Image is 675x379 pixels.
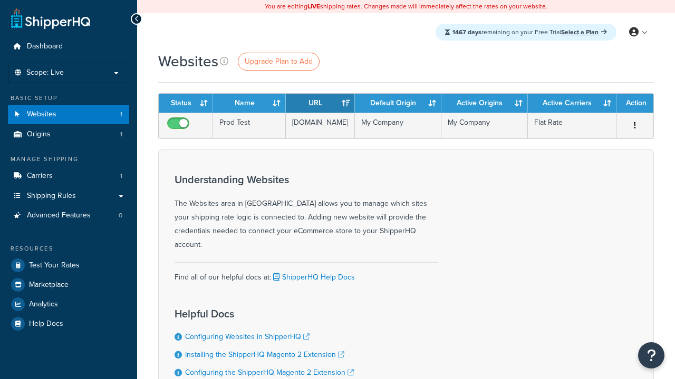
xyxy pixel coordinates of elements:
[119,211,122,220] span: 0
[185,331,310,342] a: Configuring Websites in ShipperHQ
[29,320,63,328] span: Help Docs
[185,367,354,378] a: Configuring the ShipperHQ Magento 2 Extension
[245,56,313,67] span: Upgrade Plan to Add
[8,206,129,225] a: Advanced Features 0
[8,105,129,124] li: Websites
[27,211,91,220] span: Advanced Features
[159,94,213,113] th: Status: activate to sort column ascending
[561,27,607,37] a: Select a Plan
[8,275,129,294] a: Marketplace
[8,105,129,124] a: Websites 1
[27,130,51,139] span: Origins
[271,272,355,283] a: ShipperHQ Help Docs
[120,110,122,119] span: 1
[27,42,63,51] span: Dashboard
[8,155,129,164] div: Manage Shipping
[8,256,129,275] a: Test Your Rates
[8,37,129,56] a: Dashboard
[638,342,664,368] button: Open Resource Center
[528,113,616,138] td: Flat Rate
[8,94,129,103] div: Basic Setup
[8,125,129,144] li: Origins
[26,68,64,77] span: Scope: Live
[8,166,129,186] li: Carriers
[29,261,80,270] span: Test Your Rates
[286,94,355,113] th: URL: activate to sort column ascending
[175,174,438,185] h3: Understanding Websites
[29,281,69,290] span: Marketplace
[120,130,122,139] span: 1
[436,24,616,41] div: remaining on your Free Trial
[8,125,129,144] a: Origins 1
[120,172,122,181] span: 1
[213,94,286,113] th: Name: activate to sort column ascending
[616,94,653,113] th: Action
[11,8,90,29] a: ShipperHQ Home
[441,113,528,138] td: My Company
[175,308,364,320] h3: Helpful Docs
[452,27,481,37] strong: 1467 days
[158,51,218,72] h1: Websites
[213,113,286,138] td: Prod Test
[185,349,344,360] a: Installing the ShipperHQ Magento 2 Extension
[27,172,53,181] span: Carriers
[355,94,441,113] th: Default Origin: activate to sort column ascending
[175,174,438,252] div: The Websites area in [GEOGRAPHIC_DATA] allows you to manage which sites your shipping rate logic ...
[29,300,58,309] span: Analytics
[355,113,441,138] td: My Company
[8,244,129,253] div: Resources
[238,53,320,71] a: Upgrade Plan to Add
[441,94,528,113] th: Active Origins: activate to sort column ascending
[8,314,129,333] a: Help Docs
[27,110,56,119] span: Websites
[27,192,76,201] span: Shipping Rules
[8,166,129,186] a: Carriers 1
[8,186,129,206] a: Shipping Rules
[286,113,355,138] td: [DOMAIN_NAME]
[307,2,320,11] b: LIVE
[528,94,616,113] th: Active Carriers: activate to sort column ascending
[8,295,129,314] a: Analytics
[175,262,438,284] div: Find all of our helpful docs at:
[8,206,129,225] li: Advanced Features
